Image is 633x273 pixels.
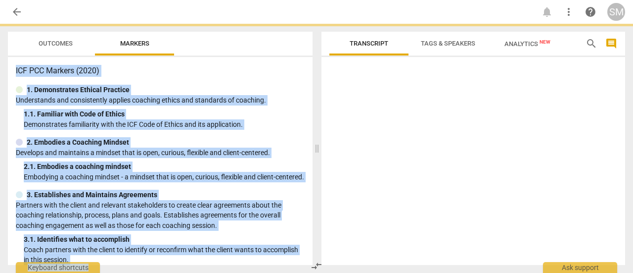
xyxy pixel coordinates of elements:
p: Demonstrates familiarity with the ICF Code of Ethics and its application. [24,119,305,130]
span: more_vert [563,6,575,18]
p: 1. Demonstrates Ethical Practice [27,85,130,95]
span: Outcomes [39,40,73,47]
button: SM [607,3,625,21]
span: search [586,38,597,50]
a: Help [582,3,599,21]
p: Understands and consistently applies coaching ethics and standards of coaching. [16,95,305,106]
span: Transcript [350,40,388,47]
h3: ICF PCC Markers (2020) [16,65,305,77]
button: Search [584,36,599,52]
div: 2. 1. Embodies a coaching mindset [24,162,305,172]
p: 3. Establishes and Maintains Agreements [27,190,157,200]
p: Coach partners with the client to identify or reconfirm what the client wants to accomplish in th... [24,245,305,265]
p: Embodying a coaching mindset - a mindset that is open, curious, flexible and client-centered. [24,172,305,182]
button: Show/Hide comments [603,36,619,52]
span: help [585,6,596,18]
div: 3. 1. Identifies what to accomplish [24,234,305,245]
span: Analytics [504,40,550,48]
p: Develops and maintains a mindset that is open, curious, flexible and client-centered. [16,148,305,158]
span: New [540,39,550,45]
div: 1. 1. Familiar with Code of Ethics [24,109,305,119]
span: Markers [120,40,149,47]
span: Tags & Speakers [421,40,475,47]
div: Ask support [543,262,617,273]
div: Keyboard shortcuts [16,262,100,273]
span: compare_arrows [311,260,322,272]
span: arrow_back [11,6,23,18]
p: 2. Embodies a Coaching Mindset [27,137,129,148]
span: comment [605,38,617,50]
p: Partners with the client and relevant stakeholders to create clear agreements about the coaching ... [16,200,305,231]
